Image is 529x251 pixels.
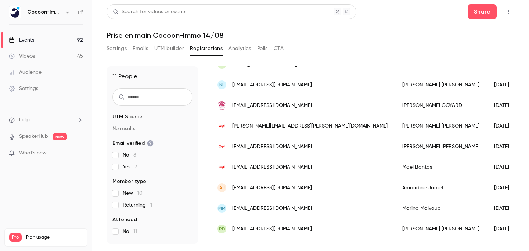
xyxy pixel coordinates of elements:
span: 3 [135,164,137,169]
span: Attended [112,216,137,223]
button: Analytics [228,43,251,54]
span: [PERSON_NAME][EMAIL_ADDRESS][PERSON_NAME][DOMAIN_NAME] [232,122,388,130]
img: Cocoon-Immo [9,6,21,18]
div: [DATE] [487,136,524,157]
span: [EMAIL_ADDRESS][DOMAIN_NAME] [232,102,312,110]
div: Settings [9,85,38,92]
img: lci-orpi.com [217,163,226,172]
button: Polls [257,43,268,54]
div: Videos [9,53,35,60]
img: letuc.com [217,101,226,110]
div: Search for videos or events [113,8,186,16]
span: 11 [133,229,137,234]
div: [DATE] [487,116,524,136]
div: Audience [9,69,42,76]
span: Help [19,116,30,124]
span: [EMAIL_ADDRESS][DOMAIN_NAME] [232,143,312,151]
button: Emails [133,43,148,54]
span: New [123,190,143,197]
span: [EMAIL_ADDRESS][DOMAIN_NAME] [232,184,312,192]
button: CTA [274,43,284,54]
div: [DATE] [487,95,524,116]
span: NL [219,82,224,88]
button: UTM builder [154,43,184,54]
button: Registrations [190,43,223,54]
h1: Prise en main Cocoon-Immo 14/08 [107,31,514,40]
span: [EMAIL_ADDRESS][DOMAIN_NAME] [232,225,312,233]
div: Marina Malvaud [395,198,487,219]
a: SpeakerHub [19,133,48,140]
span: PD [219,226,225,232]
span: AJ [219,184,225,191]
span: MM [218,205,226,212]
span: Views [112,243,127,250]
div: [DATE] [487,178,524,198]
iframe: Noticeable Trigger [74,150,83,157]
p: No results [112,125,192,132]
li: help-dropdown-opener [9,116,83,124]
button: Settings [107,43,127,54]
div: [PERSON_NAME] [PERSON_NAME] [395,136,487,157]
span: What's new [19,149,47,157]
span: Yes [123,163,137,171]
span: [EMAIL_ADDRESS][DOMAIN_NAME] [232,164,312,171]
div: [PERSON_NAME] [PERSON_NAME] [395,116,487,136]
div: [DATE] [487,157,524,178]
h1: 11 People [112,72,137,81]
button: Share [468,4,497,19]
span: No [123,228,137,235]
div: [DATE] [487,198,524,219]
span: 1 [150,202,152,208]
span: new [53,133,67,140]
img: orpi.com [217,142,226,151]
div: [DATE] [487,75,524,95]
span: Pro [9,233,22,242]
div: Events [9,36,34,44]
div: Amandine Jamet [395,178,487,198]
span: 10 [137,191,143,196]
span: [EMAIL_ADDRESS][DOMAIN_NAME] [232,205,312,212]
h6: Cocoon-Immo [27,8,62,16]
div: [PERSON_NAME] GOYARD [395,95,487,116]
span: No [123,151,136,159]
span: Plan usage [26,234,83,240]
div: [PERSON_NAME] [PERSON_NAME] [395,219,487,239]
span: Email verified [112,140,154,147]
div: Mael Bantas [395,157,487,178]
span: 8 [133,153,136,158]
div: [PERSON_NAME] [PERSON_NAME] [395,75,487,95]
span: Returning [123,201,152,209]
span: UTM Source [112,113,143,121]
img: lci-orpi.com [217,122,226,130]
span: [EMAIL_ADDRESS][DOMAIN_NAME] [232,81,312,89]
span: Member type [112,178,146,185]
div: [DATE] [487,219,524,239]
